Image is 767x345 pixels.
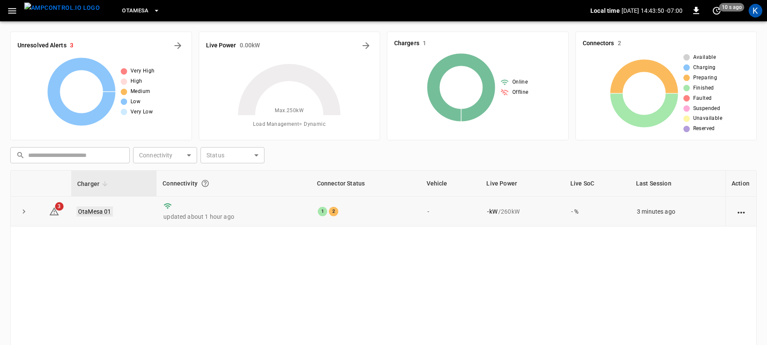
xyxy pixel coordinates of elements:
span: Medium [131,87,150,96]
span: Charging [693,64,716,72]
th: Connector Status [311,171,421,197]
span: Suspended [693,104,721,113]
h6: Unresolved Alerts [17,41,67,50]
p: Local time [590,6,620,15]
h6: 2 [618,39,621,48]
h6: Chargers [394,39,419,48]
button: Energy Overview [359,39,373,52]
span: Faulted [693,94,712,103]
p: updated about 1 hour ago [163,212,304,221]
p: [DATE] 14:43:50 -07:00 [622,6,683,15]
span: 10 s ago [719,3,744,12]
span: High [131,77,142,86]
th: Vehicle [421,171,481,197]
button: All Alerts [171,39,185,52]
th: Action [725,171,756,197]
td: - [421,197,481,226]
div: profile-icon [749,4,762,17]
div: Connectivity [163,176,305,191]
span: Load Management = Dynamic [253,120,325,129]
span: Charger [77,179,110,189]
span: Very High [131,67,155,75]
h6: Connectors [583,39,614,48]
h6: 0.00 kW [240,41,260,50]
span: Preparing [693,74,718,82]
button: Connection between the charger and our software. [198,176,213,191]
div: / 260 kW [487,207,557,216]
td: - % [564,197,630,226]
div: 1 [318,207,327,216]
td: 3 minutes ago [630,197,725,226]
span: Unavailable [693,114,722,123]
button: OtaMesa [119,3,163,19]
h6: Live Power [206,41,236,50]
th: Live Power [480,171,564,197]
span: Reserved [693,125,715,133]
button: set refresh interval [710,4,723,17]
a: 3 [49,207,59,214]
span: Offline [512,88,529,97]
a: OtaMesa 01 [76,206,113,217]
th: Last Session [630,171,725,197]
h6: 3 [70,41,73,50]
p: - kW [487,207,497,216]
th: Live SoC [564,171,630,197]
span: Low [131,98,140,106]
button: expand row [17,205,30,218]
img: ampcontrol.io logo [24,3,100,13]
div: action cell options [736,207,747,216]
span: Very Low [131,108,153,116]
span: Finished [693,84,714,93]
span: 3 [55,202,64,211]
div: 2 [329,207,338,216]
span: Available [693,53,716,62]
span: OtaMesa [122,6,149,16]
span: Max. 250 kW [275,107,304,115]
span: Online [512,78,528,87]
h6: 1 [423,39,426,48]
